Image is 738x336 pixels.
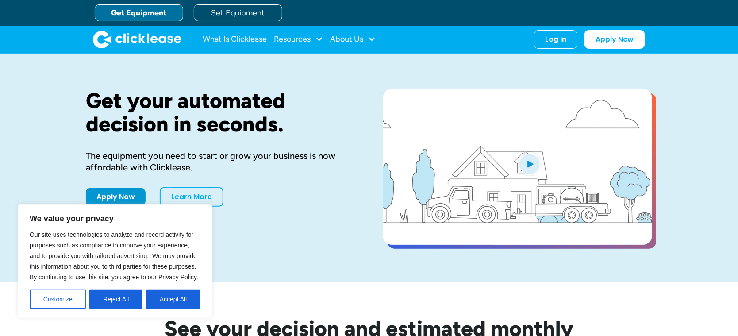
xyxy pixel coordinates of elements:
[30,213,200,224] p: We value your privacy
[383,89,652,245] a: open lightbox
[160,187,223,207] a: Learn More
[330,31,376,48] div: About Us
[30,231,198,281] span: Our site uses technologies to analyze and record activity for purposes such as compliance to impr...
[274,31,323,48] div: Resources
[93,31,181,48] img: Clicklease logo
[95,4,183,21] a: Get Equipment
[86,150,355,173] div: The equipment you need to start or grow your business is now affordable with Clicklease.
[194,4,282,21] a: Sell Equipment
[545,35,566,44] div: Log In
[584,30,645,49] a: Apply Now
[89,290,142,309] button: Reject All
[86,188,146,206] a: Apply Now
[93,31,181,48] a: home
[146,290,200,309] button: Accept All
[518,151,542,176] img: Blue play button logo on a light blue circular background
[86,89,355,136] h1: Get your automated decision in seconds.
[203,31,267,48] a: What Is Clicklease
[18,204,212,318] div: We value your privacy
[30,290,86,309] button: Customize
